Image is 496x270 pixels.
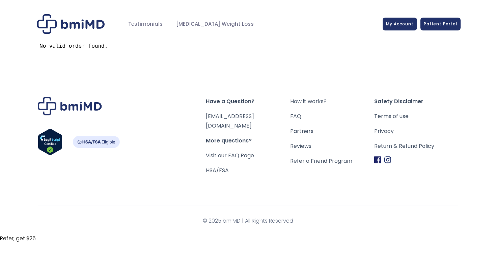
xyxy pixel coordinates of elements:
a: [EMAIL_ADDRESS][DOMAIN_NAME] [206,112,254,130]
span: My Account [386,21,414,27]
span: More questions? [206,136,290,145]
pre: No valid order found. [39,42,457,49]
span: [MEDICAL_DATA] Weight Loss [176,20,254,28]
a: HSA/FSA [206,166,229,174]
a: [MEDICAL_DATA] Weight Loss [169,18,260,31]
span: Patient Portal [424,21,457,27]
a: Testimonials [121,18,169,31]
span: © 2025 bmiMD | All Rights Reserved [38,216,458,226]
img: Patient Messaging Portal [37,14,105,34]
a: Partners [290,127,374,136]
span: Have a Question? [206,97,290,106]
a: Return & Refund Policy [374,141,458,151]
img: Brand Logo [38,97,102,115]
a: Refer a Friend Program [290,156,374,166]
a: Visit our FAQ Page [206,152,254,159]
a: Verify LegitScript Approval for www.bmimd.com [38,129,62,158]
span: Safety Disclaimer [374,97,458,106]
img: Facebook [374,156,381,163]
a: FAQ [290,112,374,121]
span: Testimonials [128,20,163,28]
a: Privacy [374,127,458,136]
a: My Account [383,18,417,30]
img: Verify Approval for www.bmimd.com [38,129,62,155]
a: Reviews [290,141,374,151]
a: How it works? [290,97,374,106]
a: Patient Portal [420,18,461,30]
a: Terms of use [374,112,458,121]
img: Instagram [384,156,391,163]
img: HSA-FSA [73,136,120,148]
